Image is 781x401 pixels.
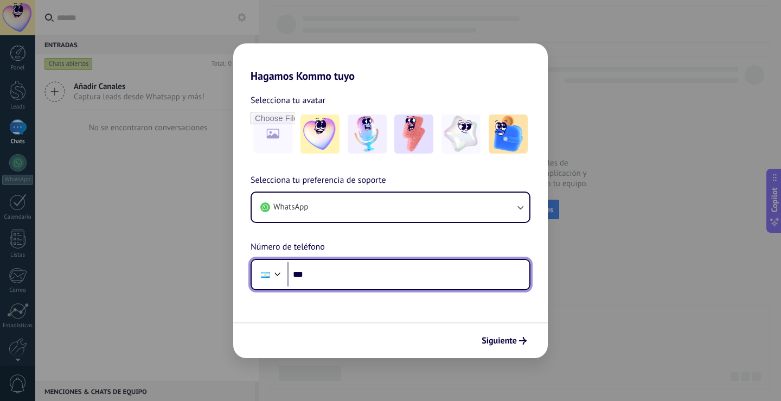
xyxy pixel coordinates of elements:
h2: Hagamos Kommo tuyo [233,43,548,82]
span: Número de teléfono [251,240,325,254]
div: Argentina: + 54 [255,263,276,286]
img: -4.jpeg [441,114,481,154]
span: WhatsApp [273,202,308,213]
img: -1.jpeg [300,114,340,154]
span: Selecciona tu avatar [251,93,325,107]
img: -2.jpeg [348,114,387,154]
span: Siguiente [482,337,517,345]
span: Selecciona tu preferencia de soporte [251,174,386,188]
button: WhatsApp [252,193,529,222]
img: -5.jpeg [489,114,528,154]
button: Siguiente [477,332,532,350]
img: -3.jpeg [394,114,433,154]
